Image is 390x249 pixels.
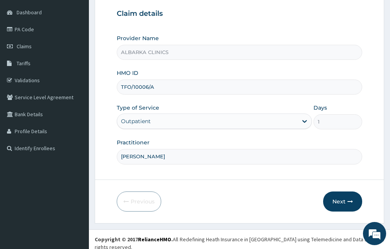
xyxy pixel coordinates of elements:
[313,104,327,112] label: Days
[117,80,362,95] input: Enter HMO ID
[117,149,362,164] input: Enter Name
[117,191,161,212] button: Previous
[117,10,362,18] h3: Claim details
[95,236,173,243] strong: Copyright © 2017 .
[138,236,171,243] a: RelianceHMO
[17,43,32,50] span: Claims
[180,235,384,243] div: Redefining Heath Insurance in [GEOGRAPHIC_DATA] using Telemedicine and Data Science!
[117,34,159,42] label: Provider Name
[117,69,138,77] label: HMO ID
[17,9,42,16] span: Dashboard
[323,191,362,212] button: Next
[17,60,31,67] span: Tariffs
[117,139,150,146] label: Practitioner
[117,104,159,112] label: Type of Service
[121,117,151,125] div: Outpatient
